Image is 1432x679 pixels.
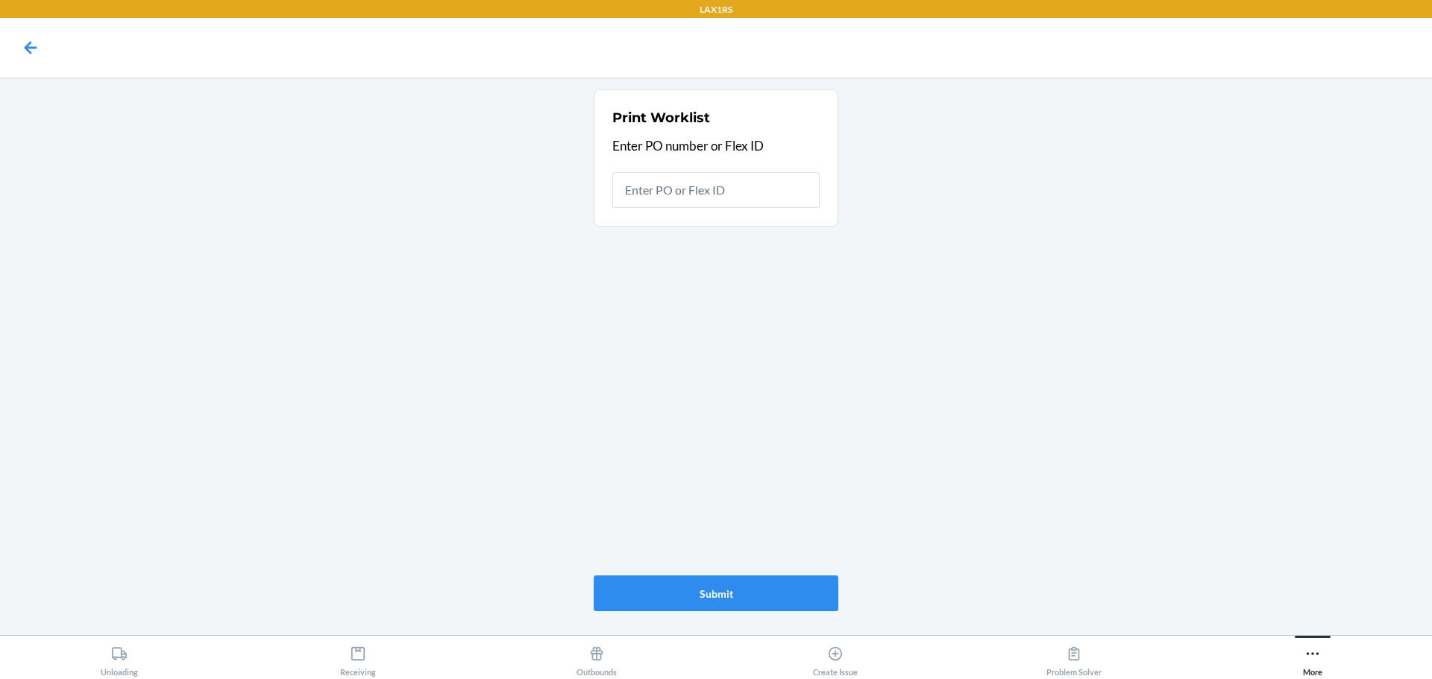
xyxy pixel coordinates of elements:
div: More [1303,639,1322,677]
button: Create Issue [716,636,955,677]
div: Create Issue [813,639,858,677]
div: Problem Solver [1046,639,1102,677]
div: Unloading [101,639,138,677]
button: Outbounds [477,636,716,677]
button: Problem Solver [955,636,1193,677]
input: Enter PO or Flex ID [612,172,820,208]
button: More [1193,636,1432,677]
button: Submit [594,575,838,611]
button: Receiving [239,636,477,677]
div: Receiving [340,639,376,677]
p: LAX1RS [700,3,732,16]
div: Outbounds [577,639,617,677]
h2: Print Worklist [612,108,710,127]
p: Enter PO number or Flex ID [612,136,820,156]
